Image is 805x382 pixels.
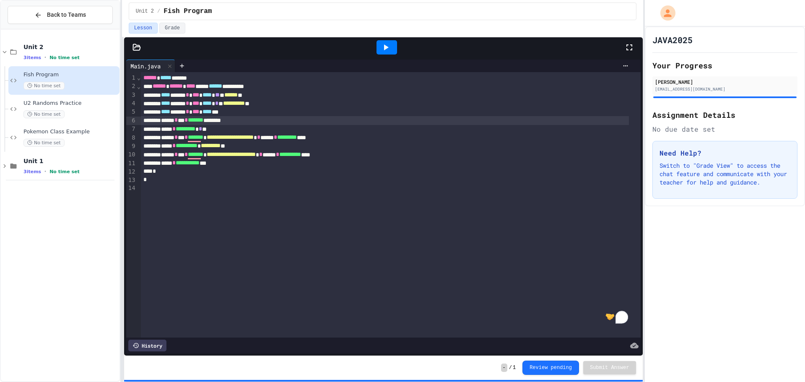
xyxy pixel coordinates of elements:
span: Back to Teams [47,10,86,19]
span: Submit Answer [590,364,629,371]
span: Fish Program [164,6,212,16]
div: 3 [126,91,137,99]
div: 14 [126,184,137,192]
div: 7 [126,125,137,133]
div: 1 [126,74,137,82]
span: Fold line [137,74,141,81]
span: Unit 2 [136,8,154,15]
span: No time set [23,82,65,90]
div: Main.java [126,62,165,70]
span: Fish Program [23,71,118,78]
button: Submit Answer [583,361,636,374]
div: 12 [126,168,137,176]
button: Back to Teams [8,6,113,24]
div: 9 [126,142,137,151]
div: 5 [126,108,137,116]
span: No time set [49,169,80,174]
span: U2 Randoms Practice [23,100,118,107]
div: No due date set [652,124,797,134]
div: 13 [126,176,137,185]
div: [EMAIL_ADDRESS][DOMAIN_NAME] [655,86,795,92]
span: 1 [513,364,516,371]
span: • [44,54,46,61]
div: 6 [126,117,137,125]
span: No time set [49,55,80,60]
h1: JAVA2025 [652,34,693,46]
div: 2 [126,82,137,91]
div: Main.java [126,60,175,72]
span: Unit 1 [23,157,118,165]
span: Pokemon Class Example [23,128,118,135]
span: Fold line [137,83,141,90]
div: History [128,340,166,351]
span: / [157,8,160,15]
div: 11 [126,159,137,168]
div: To enrich screen reader interactions, please activate Accessibility in Grammarly extension settings [141,72,641,338]
span: / [509,364,512,371]
div: My Account [652,3,678,23]
div: 4 [126,99,137,108]
p: Switch to "Grade View" to access the chat feature and communicate with your teacher for help and ... [660,161,790,187]
button: Review pending [522,361,579,375]
span: • [44,168,46,175]
h2: Assignment Details [652,109,797,121]
span: Unit 2 [23,43,118,51]
button: Lesson [129,23,158,34]
div: 10 [126,151,137,159]
div: 8 [126,134,137,142]
h2: Your Progress [652,60,797,71]
div: [PERSON_NAME] [655,78,795,86]
span: No time set [23,110,65,118]
button: Grade [159,23,185,34]
span: - [501,364,507,372]
span: 3 items [23,169,41,174]
h3: Need Help? [660,148,790,158]
span: 3 items [23,55,41,60]
span: No time set [23,139,65,147]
